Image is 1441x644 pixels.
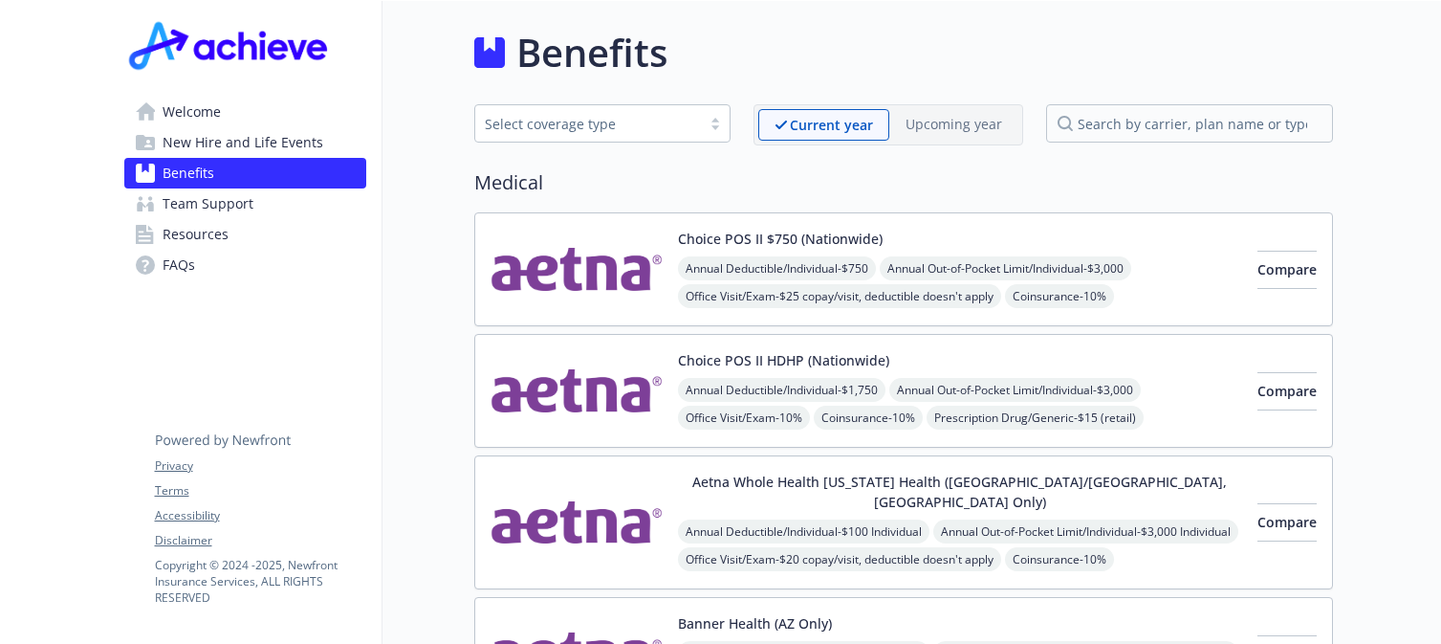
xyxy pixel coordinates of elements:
p: Current year [790,115,873,135]
a: Privacy [155,457,365,475]
span: FAQs [163,250,195,280]
a: New Hire and Life Events [124,127,366,158]
span: Coinsurance - 10% [1005,547,1114,571]
img: Aetna Inc carrier logo [491,229,663,310]
a: FAQs [124,250,366,280]
a: Team Support [124,189,366,219]
span: Compare [1257,260,1317,278]
span: Compare [1257,513,1317,531]
span: Resources [163,219,229,250]
a: Disclaimer [155,532,365,549]
span: Upcoming year [889,109,1018,141]
span: Compare [1257,382,1317,400]
span: Annual Deductible/Individual - $750 [678,256,876,280]
span: Benefits [163,158,214,189]
span: Annual Out-of-Pocket Limit/Individual - $3,000 Individual [933,520,1238,544]
span: Annual Deductible/Individual - $1,750 [678,378,885,402]
span: Team Support [163,189,253,219]
button: Choice POS II $750 (Nationwide) [678,229,883,249]
input: search by carrier, plan name or type [1046,104,1333,143]
span: Office Visit/Exam - $25 copay/visit, deductible doesn't apply [678,284,1001,308]
p: Upcoming year [906,114,1002,134]
a: Welcome [124,97,366,127]
button: Compare [1257,503,1317,542]
a: Benefits [124,158,366,189]
span: Coinsurance - 10% [814,406,923,430]
span: Coinsurance - 10% [1005,284,1114,308]
span: New Hire and Life Events [163,127,323,158]
a: Accessibility [155,507,365,524]
span: Welcome [163,97,221,127]
span: Office Visit/Exam - $20 copay/visit, deductible doesn't apply [678,547,1001,571]
img: Aetna Inc carrier logo [491,472,663,573]
button: Choice POS II HDHP (Nationwide) [678,350,889,370]
span: Annual Out-of-Pocket Limit/Individual - $3,000 [880,256,1131,280]
button: Banner Health (AZ Only) [678,613,832,633]
span: Prescription Drug/Generic - $15 (retail) [927,406,1144,430]
p: Copyright © 2024 - 2025 , Newfront Insurance Services, ALL RIGHTS RESERVED [155,557,365,606]
span: Annual Deductible/Individual - $100 Individual [678,520,929,544]
button: Aetna Whole Health [US_STATE] Health ([GEOGRAPHIC_DATA]/[GEOGRAPHIC_DATA], [GEOGRAPHIC_DATA] Only) [678,472,1242,512]
span: Annual Out-of-Pocket Limit/Individual - $3,000 [889,378,1141,402]
div: Select coverage type [485,114,691,134]
button: Compare [1257,372,1317,411]
img: Aetna Inc carrier logo [491,350,663,432]
h1: Benefits [516,24,667,81]
span: Office Visit/Exam - 10% [678,406,810,430]
a: Terms [155,482,365,500]
a: Resources [124,219,366,250]
button: Compare [1257,251,1317,289]
h2: Medical [474,168,1333,197]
